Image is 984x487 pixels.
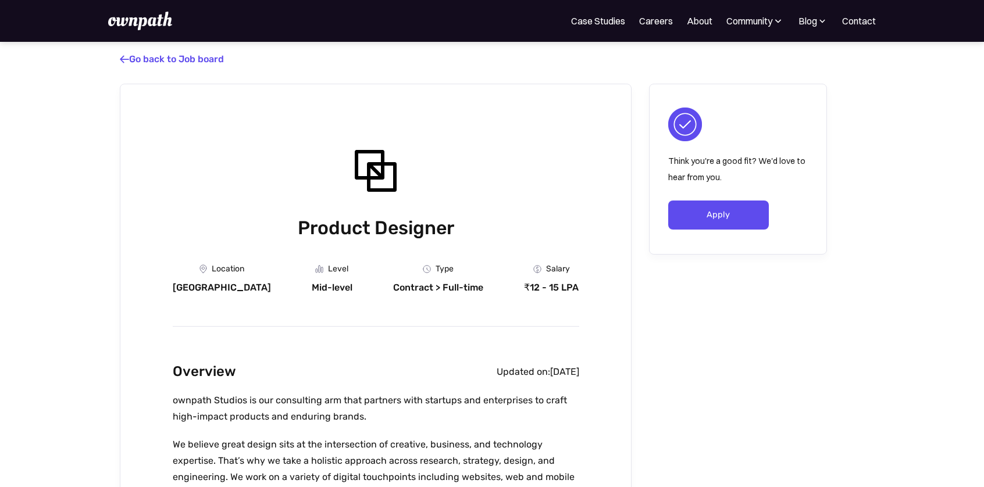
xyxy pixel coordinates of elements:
[639,14,673,28] a: Careers
[571,14,625,28] a: Case Studies
[173,214,579,241] h1: Product Designer
[668,200,769,230] a: Apply
[212,264,244,274] div: Location
[120,53,129,65] span: 
[173,282,271,293] div: [GEOGRAPHIC_DATA]
[687,14,712,28] a: About
[315,265,323,273] img: Graph Icon - Job Board X Webflow Template
[312,282,352,293] div: Mid-level
[798,14,817,28] div: Blog
[798,14,828,28] div: Blog
[393,282,483,293] div: Contract > Full-time
[550,366,579,378] div: [DATE]
[199,264,207,274] img: Location Icon - Job Board X Webflow Template
[726,14,784,28] div: Community
[173,392,579,425] p: ownpath Studios is our consulting arm that partners with startups and enterprises to craft high-i...
[120,53,224,65] a: Go back to Job board
[436,264,454,274] div: Type
[726,14,772,28] div: Community
[533,265,541,273] img: Money Icon - Job Board X Webflow Template
[423,265,431,273] img: Clock Icon - Job Board X Webflow Template
[668,153,808,185] p: Think you're a good fit? We'd love to hear from you.
[546,264,570,274] div: Salary
[497,366,550,378] div: Updated on:
[842,14,876,28] a: Contact
[328,264,348,274] div: Level
[524,282,579,293] div: ₹12 - 15 LPA
[173,360,236,383] h2: Overview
